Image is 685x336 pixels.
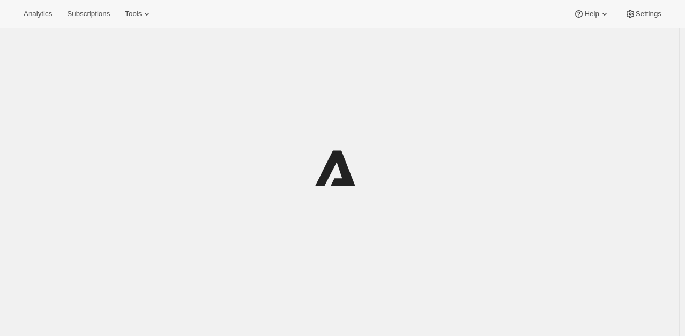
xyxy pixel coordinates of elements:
button: Help [567,6,616,21]
span: Subscriptions [67,10,110,18]
span: Help [584,10,599,18]
button: Tools [118,6,159,21]
span: Settings [636,10,661,18]
span: Tools [125,10,142,18]
button: Settings [619,6,668,21]
button: Analytics [17,6,58,21]
span: Analytics [24,10,52,18]
button: Subscriptions [61,6,116,21]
